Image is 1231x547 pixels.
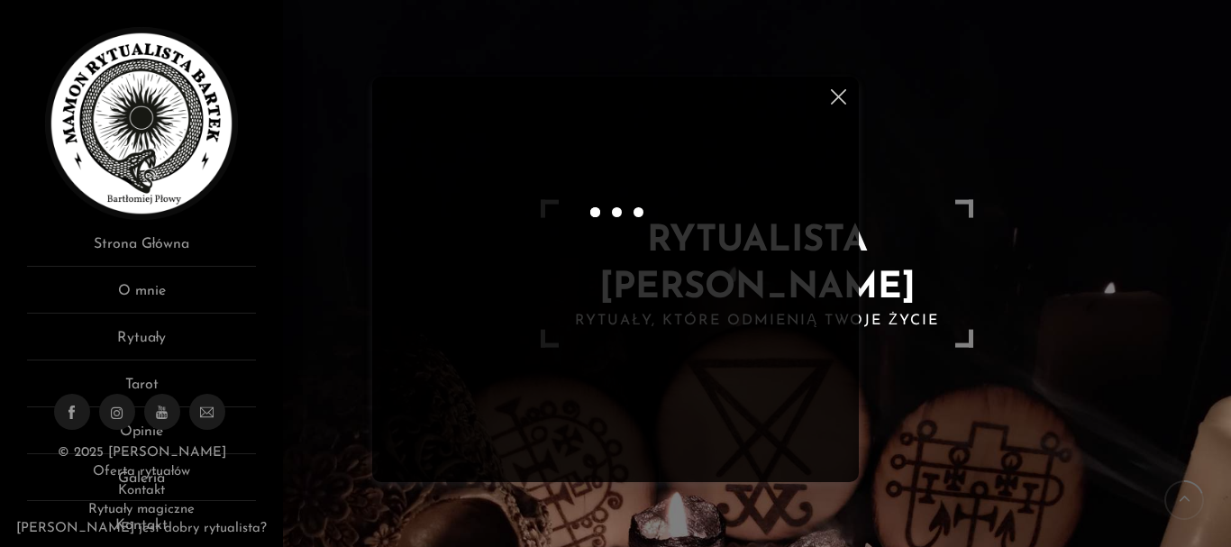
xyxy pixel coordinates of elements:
[88,503,195,516] a: Rytuały magiczne
[27,233,256,267] a: Strona Główna
[27,327,256,360] a: Rytuały
[118,484,165,497] a: Kontakt
[16,522,267,535] a: [PERSON_NAME] jest dobry rytualista?
[45,27,238,220] img: Rytualista Bartek
[831,89,846,105] img: cross.svg
[27,374,256,407] a: Tarot
[93,465,190,479] a: Oferta rytuałów
[27,280,256,314] a: O mnie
